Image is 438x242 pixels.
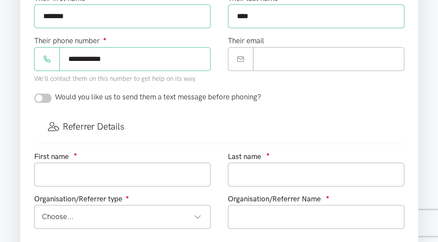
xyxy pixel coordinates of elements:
[74,151,77,157] sup: ●
[34,193,211,205] div: Organisation/Referrer type
[42,211,201,223] div: Choose...
[228,35,264,47] label: Their email
[228,151,261,162] label: Last name
[253,47,404,71] input: Email
[326,194,329,200] sup: ●
[34,75,196,83] small: We'll contact them on this number to get help on its way.
[103,35,107,42] sup: ●
[34,151,69,162] label: First name
[126,194,129,200] sup: ●
[59,47,211,71] input: Phone number
[266,151,270,157] sup: ●
[55,92,261,101] span: Would you like us to send them a text message before phoning?
[34,35,107,47] label: Their phone number
[48,120,390,133] h3: Referrer Details
[228,193,321,205] label: Organisation/Referrer Name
